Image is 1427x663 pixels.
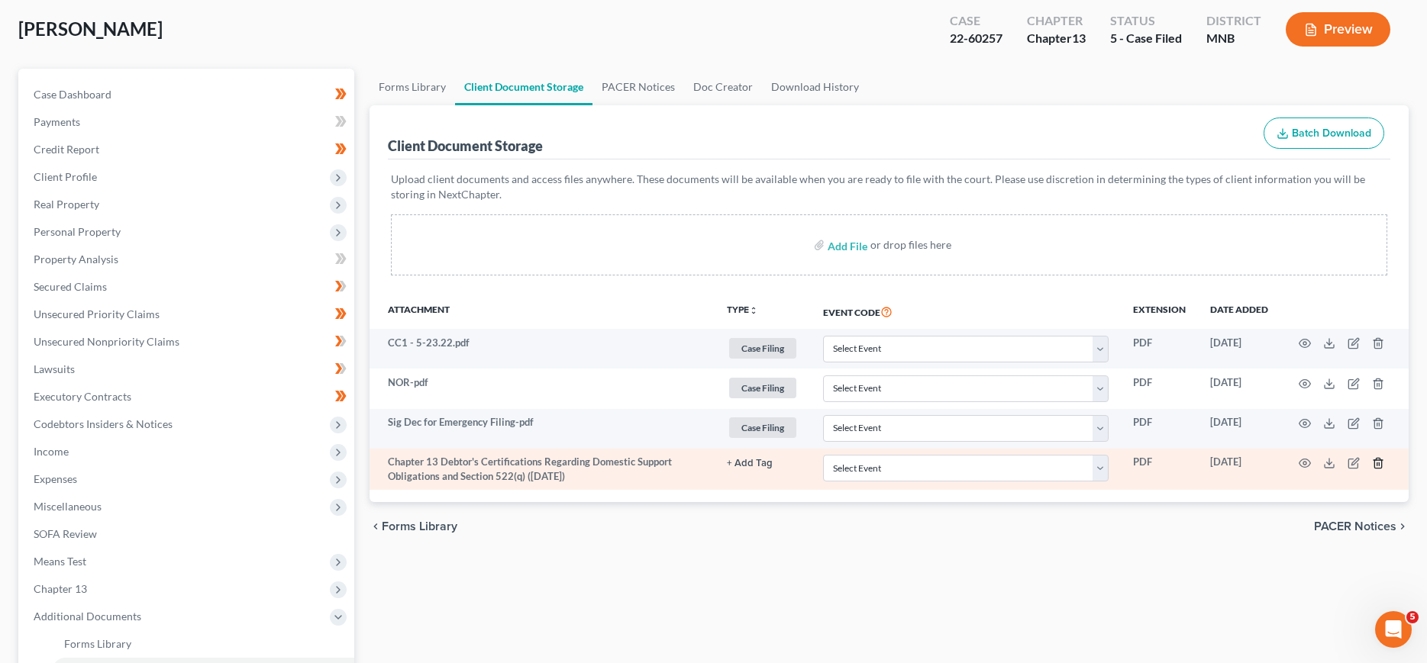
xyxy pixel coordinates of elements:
[34,445,69,458] span: Income
[1206,12,1261,30] div: District
[370,520,457,533] button: chevron_left Forms Library
[1027,12,1086,30] div: Chapter
[1314,520,1396,533] span: PACER Notices
[749,306,758,315] i: unfold_more
[1292,127,1371,140] span: Batch Download
[370,294,715,329] th: Attachment
[370,409,715,449] td: Sig Dec for Emergency Filing-pdf
[1198,294,1280,329] th: Date added
[34,88,111,101] span: Case Dashboard
[21,383,354,410] a: Executory Contracts
[34,115,80,128] span: Payments
[21,136,354,163] a: Credit Report
[370,69,455,105] a: Forms Library
[1396,520,1409,533] i: chevron_right
[34,280,107,293] span: Secured Claims
[1121,329,1198,369] td: PDF
[1198,369,1280,408] td: [DATE]
[950,12,1002,30] div: Case
[34,390,131,403] span: Executory Contracts
[1121,294,1198,329] th: Extension
[34,307,160,320] span: Unsecured Priority Claims
[34,143,99,156] span: Credit Report
[370,449,715,491] td: Chapter 13 Debtor's Certifications Regarding Domestic Support Obligations and Section 522(q) ([DA...
[21,328,354,356] a: Unsecured Nonpriority Claims
[21,301,354,328] a: Unsecured Priority Claims
[727,455,799,469] a: + Add Tag
[34,582,87,595] span: Chapter 13
[1198,449,1280,491] td: [DATE]
[727,305,758,315] button: TYPEunfold_more
[370,520,382,533] i: chevron_left
[727,375,799,401] a: Case Filing
[727,336,799,361] a: Case Filing
[1198,409,1280,449] td: [DATE]
[729,338,796,359] span: Case Filing
[1314,520,1409,533] button: PACER Notices chevron_right
[382,520,457,533] span: Forms Library
[727,459,773,468] button: + Add Tag
[21,108,354,136] a: Payments
[388,137,543,155] div: Client Document Storage
[950,30,1002,47] div: 22-60257
[729,378,796,398] span: Case Filing
[21,246,354,273] a: Property Analysis
[1286,12,1390,47] button: Preview
[21,81,354,108] a: Case Dashboard
[1121,449,1198,491] td: PDF
[455,69,592,105] a: Client Document Storage
[34,527,97,540] span: SOFA Review
[64,637,131,650] span: Forms Library
[1198,329,1280,369] td: [DATE]
[34,362,75,375] span: Lawsuits
[684,69,762,105] a: Doc Creator
[370,329,715,369] td: CC1 - 5-23.22.pdf
[1121,369,1198,408] td: PDF
[18,18,163,40] span: [PERSON_NAME]
[1072,31,1086,45] span: 13
[34,335,179,348] span: Unsecured Nonpriority Claims
[34,555,86,568] span: Means Test
[1206,30,1261,47] div: MNB
[762,69,868,105] a: Download History
[592,69,684,105] a: PACER Notices
[34,472,77,485] span: Expenses
[21,520,354,548] a: SOFA Review
[34,610,141,623] span: Additional Documents
[34,253,118,266] span: Property Analysis
[727,415,799,440] a: Case Filing
[811,294,1121,329] th: Event Code
[729,417,796,438] span: Case Filing
[34,500,102,513] span: Miscellaneous
[34,170,97,183] span: Client Profile
[52,630,354,658] a: Forms Library
[1121,409,1198,449] td: PDF
[1110,12,1182,30] div: Status
[1406,611,1419,623] span: 5
[34,198,99,211] span: Real Property
[21,356,354,383] a: Lawsuits
[34,417,173,430] span: Codebtors Insiders & Notices
[870,237,951,253] div: or drop files here
[391,172,1387,202] p: Upload client documents and access files anywhere. These documents will be available when you are...
[1264,117,1384,150] button: Batch Download
[370,369,715,408] td: NOR-pdf
[1027,30,1086,47] div: Chapter
[21,273,354,301] a: Secured Claims
[1375,611,1412,648] iframe: Intercom live chat
[34,225,121,238] span: Personal Property
[1110,30,1182,47] div: 5 - Case Filed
